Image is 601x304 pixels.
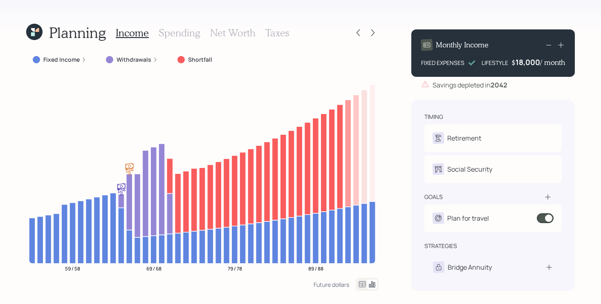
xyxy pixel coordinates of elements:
[308,265,323,272] tspan: 89 / 88
[159,27,200,39] h3: Spending
[188,56,212,64] label: Shortfall
[448,262,492,272] div: Bridge Annuity
[65,265,80,272] tspan: 59 / 58
[228,265,242,272] tspan: 79 / 78
[447,133,481,143] div: Retirement
[424,113,443,121] div: timing
[436,40,489,49] h4: Monthly Income
[265,27,289,39] h3: Taxes
[314,281,349,288] div: Future dollars
[540,58,565,67] h4: / month
[424,242,457,250] div: strategies
[511,58,516,67] h4: $
[516,57,540,67] div: 18,000
[210,27,256,39] h3: Net Worth
[447,213,489,223] div: Plan for travel
[421,58,464,67] div: FIXED EXPENSES
[433,80,507,90] div: Savings depleted in
[146,265,161,272] tspan: 69 / 68
[43,56,80,64] label: Fixed Income
[117,56,151,64] label: Withdrawals
[49,24,106,41] h1: Planning
[491,80,507,89] b: 2042
[447,164,492,174] div: Social Security
[116,27,149,39] h3: Income
[482,58,508,67] div: LIFESTYLE
[424,193,443,201] div: goals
